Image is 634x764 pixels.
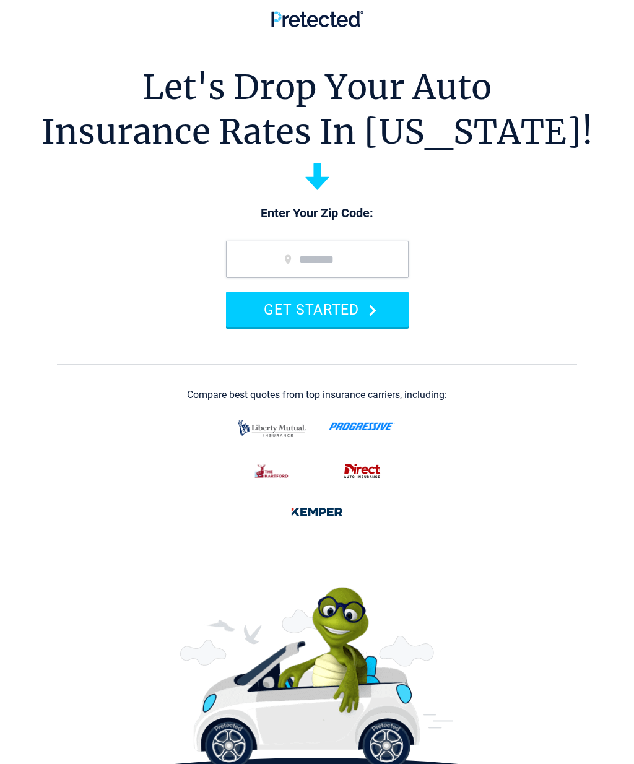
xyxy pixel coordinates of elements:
p: Enter Your Zip Code: [214,205,421,222]
img: direct [337,458,387,484]
button: GET STARTED [226,292,409,327]
img: progressive [329,422,395,431]
div: Compare best quotes from top insurance carriers, including: [187,389,447,401]
input: zip code [226,241,409,278]
img: kemper [284,499,350,525]
img: Pretected Logo [271,11,363,27]
h1: Let's Drop Your Auto Insurance Rates In [US_STATE]! [41,65,593,154]
img: liberty [235,414,310,443]
img: thehartford [248,458,297,484]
